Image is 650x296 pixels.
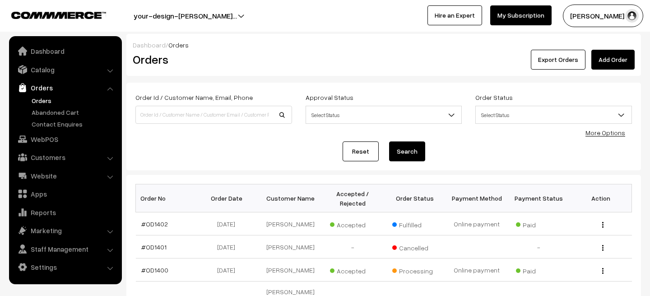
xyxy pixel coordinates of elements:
a: Marketing [11,222,119,239]
td: Online payment [446,258,507,282]
button: Search [389,141,425,161]
a: Staff Management [11,241,119,257]
a: Dashboard [11,43,119,59]
a: Reset [343,141,379,161]
button: Export Orders [531,50,585,70]
a: Contact Enquires [29,119,119,129]
td: - [508,235,570,258]
button: [PERSON_NAME] N.P [563,5,643,27]
span: Accepted [330,218,375,230]
button: your-design-[PERSON_NAME]… [102,5,269,27]
a: Website [11,168,119,184]
a: Settings [11,259,119,275]
th: Customer Name [260,184,321,212]
a: Add Order [591,50,635,70]
label: Order Status [475,93,513,102]
th: Order Status [384,184,446,212]
a: Orders [29,96,119,105]
input: Order Id / Customer Name / Customer Email / Customer Phone [135,106,292,124]
td: [DATE] [198,258,260,282]
img: COMMMERCE [11,12,106,19]
td: [PERSON_NAME] [260,258,321,282]
label: Approval Status [306,93,353,102]
th: Order No [136,184,198,212]
a: Catalog [11,61,119,78]
td: [DATE] [198,235,260,258]
a: WebPOS [11,131,119,147]
span: Select Status [475,106,632,124]
a: Abandoned Cart [29,108,119,117]
span: Fulfilled [392,218,437,230]
td: [DATE] [198,212,260,235]
a: Apps [11,186,119,202]
th: Payment Method [446,184,507,212]
a: Reports [11,204,119,221]
span: Select Status [476,107,631,123]
a: Customers [11,149,119,165]
th: Accepted / Rejected [322,184,384,212]
span: Accepted [330,264,375,276]
img: Menu [602,268,604,274]
a: COMMMERCE [11,9,90,20]
a: #OD1400 [141,266,168,274]
a: More Options [585,129,625,136]
img: Menu [602,245,604,251]
th: Action [570,184,631,212]
span: Paid [516,218,561,230]
td: [PERSON_NAME] [260,235,321,258]
span: Select Status [306,107,462,123]
img: Menu [602,222,604,228]
span: Orders [168,41,189,49]
span: Processing [392,264,437,276]
a: Orders [11,80,119,96]
a: #OD1402 [141,220,168,228]
h2: Orders [133,52,291,66]
td: Online payment [446,212,507,235]
img: user [625,9,639,23]
span: Select Status [306,106,462,124]
span: Paid [516,264,561,276]
a: #OD1401 [141,243,167,251]
a: My Subscription [490,5,552,25]
th: Order Date [198,184,260,212]
label: Order Id / Customer Name, Email, Phone [135,93,253,102]
a: Hire an Expert [427,5,482,25]
span: Cancelled [392,241,437,253]
td: - [322,235,384,258]
td: [PERSON_NAME] [260,212,321,235]
th: Payment Status [508,184,570,212]
a: Dashboard [133,41,166,49]
div: / [133,40,635,50]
